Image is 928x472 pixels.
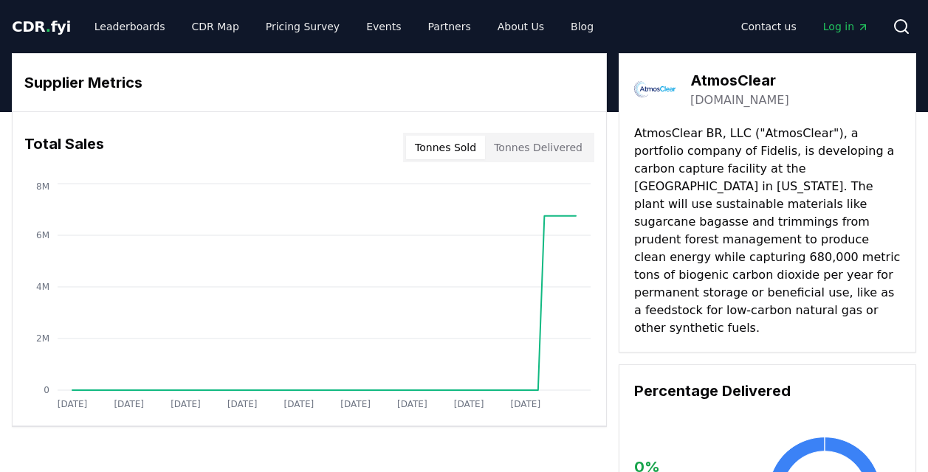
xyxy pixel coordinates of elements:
nav: Main [729,13,881,40]
a: Blog [559,13,605,40]
tspan: [DATE] [171,399,201,409]
a: CDR Map [180,13,251,40]
a: Leaderboards [83,13,177,40]
tspan: [DATE] [227,399,258,409]
a: Pricing Survey [254,13,351,40]
tspan: [DATE] [340,399,371,409]
tspan: 6M [36,230,49,240]
tspan: 0 [44,385,49,395]
tspan: [DATE] [397,399,427,409]
tspan: [DATE] [58,399,88,409]
tspan: [DATE] [454,399,484,409]
a: About Us [486,13,556,40]
a: CDR.fyi [12,16,71,37]
span: . [46,18,51,35]
button: Tonnes Delivered [485,136,591,159]
a: Partners [416,13,483,40]
p: AtmosClear BR, LLC ("AtmosClear"), a portfolio company of Fidelis, is developing a carbon capture... [634,125,901,337]
a: Log in [811,13,881,40]
a: Events [354,13,413,40]
h3: Percentage Delivered [634,380,901,402]
h3: Supplier Metrics [24,72,594,94]
tspan: [DATE] [284,399,315,409]
tspan: 2M [36,333,49,344]
a: Contact us [729,13,808,40]
tspan: [DATE] [511,399,541,409]
h3: AtmosClear [690,69,789,91]
tspan: [DATE] [114,399,144,409]
span: Log in [823,19,869,34]
span: CDR fyi [12,18,71,35]
tspan: 8M [36,181,49,192]
nav: Main [83,13,605,40]
tspan: 4M [36,282,49,292]
button: Tonnes Sold [406,136,485,159]
img: AtmosClear-logo [634,69,676,110]
h3: Total Sales [24,133,104,162]
a: [DOMAIN_NAME] [690,91,789,109]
